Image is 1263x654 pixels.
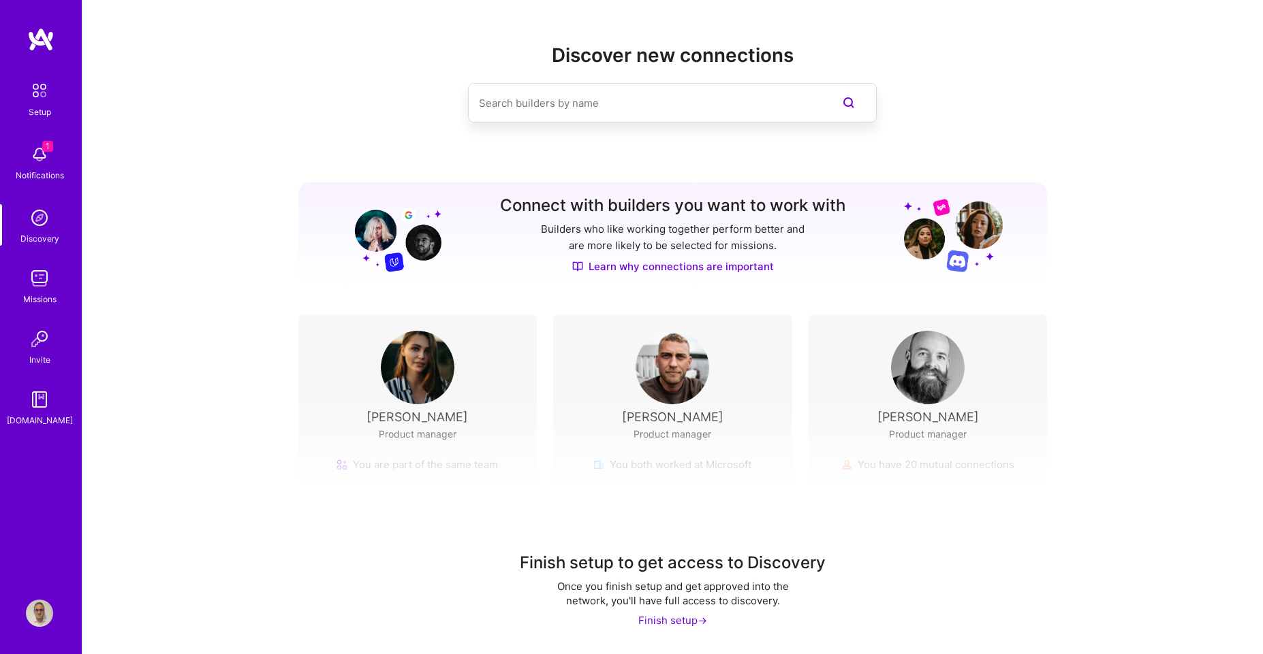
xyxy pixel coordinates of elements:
img: Discover [572,261,583,272]
i: icon SearchPurple [841,95,857,111]
img: User Avatar [26,600,53,627]
div: Finish setup to get access to Discovery [520,552,826,574]
div: [DOMAIN_NAME] [7,413,73,427]
img: setup [25,76,54,105]
div: Setup [29,105,51,119]
div: Missions [23,292,57,306]
img: guide book [26,386,53,413]
a: User Avatar [22,600,57,627]
div: Notifications [16,168,64,182]
img: Grow your network [343,197,441,272]
div: Invite [29,353,50,367]
div: Finish setup -> [638,613,707,627]
h3: Connect with builders you want to work with [500,196,845,216]
h2: Discover new connections [298,44,1048,67]
a: Learn why connections are important [572,259,774,274]
img: User Avatar [891,331,965,404]
div: Discovery [20,231,59,246]
img: logo [27,27,54,52]
img: bell [26,141,53,168]
span: 1 [42,141,53,152]
img: Invite [26,325,53,353]
p: Builders who like working together perform better and are more likely to be selected for missions. [538,221,807,254]
img: User Avatar [636,331,709,404]
img: Grow your network [904,198,1003,272]
img: teamwork [26,265,53,292]
input: Search builders by name [479,86,811,120]
img: discovery [26,204,53,231]
div: Once you finish setup and get approved into the network, you'll have full access to discovery. [537,579,809,608]
img: User Avatar [381,331,454,404]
